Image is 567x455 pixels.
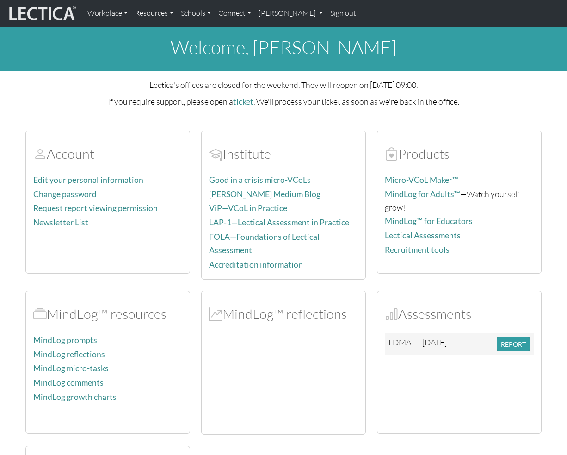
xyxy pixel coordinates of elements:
[255,4,327,23] a: [PERSON_NAME]
[327,4,360,23] a: Sign out
[233,97,253,106] a: ticket
[215,4,255,23] a: Connect
[25,95,542,108] p: If you require support, please open a . We'll process your ticket as soon as we're back in the of...
[209,145,222,162] span: Account
[385,145,398,162] span: Products
[33,175,143,185] a: Edit your personal information
[33,305,47,322] span: MindLog™ resources
[209,218,349,227] a: LAP-1—Lectical Assessment in Practice
[385,189,460,199] a: MindLog for Adults™
[33,189,97,199] a: Change password
[385,146,534,162] h2: Products
[33,203,158,213] a: Request report viewing permission
[385,245,450,255] a: Recruitment tools
[84,4,131,23] a: Workplace
[385,306,534,322] h2: Assessments
[209,203,287,213] a: ViP—VCoL in Practice
[209,189,320,199] a: [PERSON_NAME] Medium Blog
[385,175,458,185] a: Micro-VCoL Maker™
[33,392,117,402] a: MindLog growth charts
[385,333,419,355] td: LDMA
[33,335,97,345] a: MindLog prompts
[131,4,177,23] a: Resources
[385,305,398,322] span: Assessments
[33,349,105,359] a: MindLog reflections
[209,305,222,322] span: MindLog
[385,216,473,226] a: MindLog™ for Educators
[385,187,534,214] p: —Watch yourself grow!
[7,5,76,22] img: lecticalive
[209,232,320,255] a: FOLA—Foundations of Lectical Assessment
[33,378,104,387] a: MindLog comments
[25,78,542,91] p: Lectica's offices are closed for the weekend. They will reopen on [DATE] 09:00.
[209,146,358,162] h2: Institute
[209,175,311,185] a: Good in a crisis micro-VCoLs
[209,260,303,269] a: Accreditation information
[33,363,109,373] a: MindLog micro-tasks
[209,306,358,322] h2: MindLog™ reflections
[385,231,461,240] a: Lectical Assessments
[177,4,215,23] a: Schools
[33,145,47,162] span: Account
[422,337,447,347] span: [DATE]
[33,146,182,162] h2: Account
[33,306,182,322] h2: MindLog™ resources
[33,218,88,227] a: Newsletter List
[497,337,530,351] button: REPORT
